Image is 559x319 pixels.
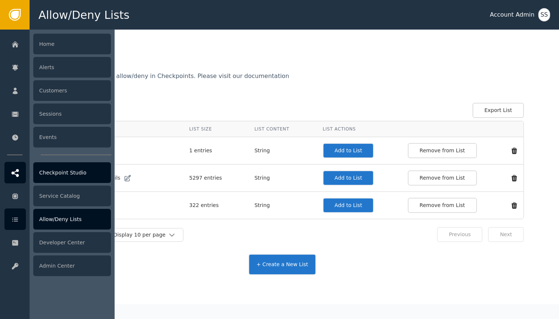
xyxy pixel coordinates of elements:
div: Customers [33,80,111,101]
div: 5297 entries [189,174,243,182]
span: Allow/Deny Lists [38,7,129,23]
a: Admin Center [4,255,111,276]
div: String [254,201,312,209]
button: Add to List [323,170,374,186]
a: Home [4,33,111,55]
a: Developer Center [4,232,111,253]
div: Admin Center [33,255,111,276]
button: Export List [472,103,524,118]
div: Events [33,127,111,147]
div: Allow/Deny Lists [33,209,111,230]
div: Service Catalog [33,186,111,206]
a: Allow/Deny Lists [4,208,111,230]
button: Add to List [323,143,374,158]
div: Manage lists of values to allow/deny in Checkpoints. Please visit our documentation . [41,73,524,91]
div: 1 entries [189,147,243,155]
div: String [254,147,312,155]
div: 322 entries [189,201,243,209]
div: Account Admin [490,10,535,19]
a: Events [4,126,111,148]
a: here [41,79,524,85]
a: Sessions [4,103,111,125]
button: Remove from List [408,170,477,186]
a: Checkpoint Studio [4,162,111,183]
button: Add to List [323,198,374,213]
div: Sessions [33,103,111,124]
th: List Size [184,121,249,137]
div: Home [33,34,111,54]
div: Checkpoint Studio [33,162,111,183]
button: Remove from List [408,143,477,158]
a: Service Catalog [4,185,111,207]
div: String [254,174,312,182]
button: SS [538,8,550,21]
div: Developer Center [33,232,111,253]
a: Alerts [4,57,111,78]
button: Remove from List [408,198,477,213]
div: Alerts [33,57,111,78]
th: List Actions [317,121,524,137]
div: Display 10 per page [114,231,168,239]
button: Display 10 per page [106,228,183,242]
th: List Content [249,121,317,137]
a: Customers [4,80,111,101]
button: + Create a New List [248,254,316,275]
